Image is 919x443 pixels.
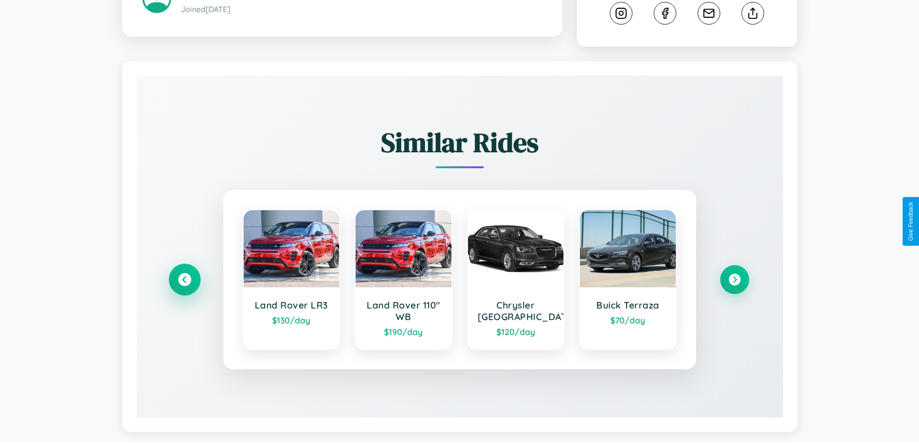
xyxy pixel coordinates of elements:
[181,2,542,16] p: Joined [DATE]
[579,209,677,350] a: Buick Terraza$70/day
[478,326,554,337] div: $ 120 /day
[355,209,453,350] a: Land Rover 110" WB$190/day
[590,299,666,311] h3: Buick Terraza
[907,202,914,241] div: Give Feedback
[365,299,442,322] h3: Land Rover 110" WB
[467,209,565,350] a: Chrysler [GEOGRAPHIC_DATA]$120/day
[478,299,554,322] h3: Chrysler [GEOGRAPHIC_DATA]
[243,209,341,350] a: Land Rover LR3$130/day
[170,124,749,161] h2: Similar Rides
[365,326,442,337] div: $ 190 /day
[590,315,666,325] div: $ 70 /day
[253,299,330,311] h3: Land Rover LR3
[253,315,330,325] div: $ 130 /day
